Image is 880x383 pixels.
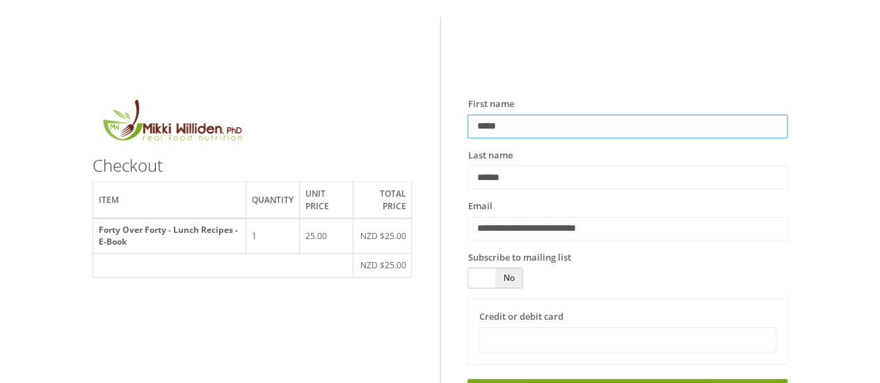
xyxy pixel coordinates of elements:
label: Last name [467,149,512,163]
th: Forty Over Forty - Lunch Recipes - E-Book [93,218,246,254]
td: 1 [246,218,300,254]
td: 25.00 [300,218,353,254]
label: Credit or debit card [479,310,563,324]
th: Total price [353,182,412,218]
td: NZD $25.00 [353,254,412,277]
img: MikkiLogoMain.png [93,97,251,149]
span: No [495,268,522,288]
label: Email [467,199,492,213]
th: Quantity [246,182,300,218]
h3: Checkout [93,156,413,174]
th: Item [93,182,246,218]
th: Unit price [300,182,353,218]
label: Subscribe to mailing list [467,251,570,265]
td: NZD $25.00 [353,218,412,254]
label: First name [467,97,513,111]
iframe: Secure card payment input frame [488,334,767,346]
